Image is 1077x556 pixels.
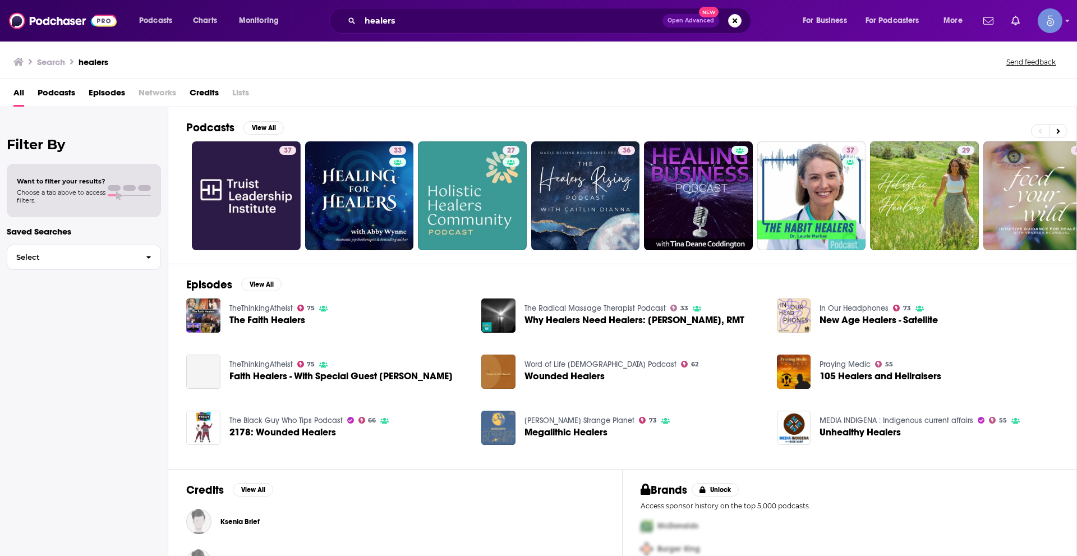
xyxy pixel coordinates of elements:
[186,509,211,534] img: Ksenia Brief
[649,418,657,423] span: 73
[368,418,376,423] span: 66
[37,57,65,67] h3: Search
[186,298,220,333] img: The Faith Healers
[186,355,220,389] a: Faith Healers - With Special Guest James Randi
[641,483,687,497] h2: Brands
[17,189,105,204] span: Choose a tab above to access filters.
[297,361,315,367] a: 75
[870,141,979,250] a: 29
[229,416,343,425] a: The Black Guy Who Tips Podcast
[360,12,662,30] input: Search podcasts, credits, & more...
[139,13,172,29] span: Podcasts
[186,278,232,292] h2: Episodes
[777,355,811,389] img: 105 Healers and Hellraisers
[89,84,125,107] a: Episodes
[820,371,941,381] a: 105 Healers and Hellraisers
[340,8,762,34] div: Search podcasts, credits, & more...
[866,13,919,29] span: For Podcasters
[186,121,234,135] h2: Podcasts
[657,544,700,554] span: Burger King
[190,84,219,107] a: Credits
[220,517,260,526] a: Ksenia Brief
[131,12,187,30] button: open menu
[229,371,453,381] span: Faith Healers - With Special Guest [PERSON_NAME]
[305,141,414,250] a: 33
[229,360,293,369] a: TheThinkingAtheist
[358,417,376,424] a: 66
[418,141,527,250] a: 27
[139,84,176,107] span: Networks
[307,362,315,367] span: 75
[657,521,698,531] span: McDonalds
[1007,11,1024,30] a: Show notifications dropdown
[943,13,963,29] span: More
[389,146,406,155] a: 33
[229,304,293,313] a: TheThinkingAtheist
[284,145,292,157] span: 37
[1038,8,1062,33] img: User Profile
[662,14,719,27] button: Open AdvancedNew
[193,13,217,29] span: Charts
[531,141,640,250] a: 36
[232,84,249,107] span: Lists
[820,428,901,437] a: Unhealthy Healers
[820,315,938,325] a: New Age Healers - Satellite
[636,514,657,537] img: First Pro Logo
[229,315,305,325] span: The Faith Healers
[524,371,605,381] span: Wounded Healers
[989,417,1007,424] a: 55
[524,428,607,437] span: Megalithic Healers
[7,136,161,153] h2: Filter By
[777,298,811,333] a: New Age Healers - Satellite
[893,305,911,311] a: 73
[885,362,893,367] span: 55
[795,12,861,30] button: open menu
[233,483,273,497] button: View All
[186,483,273,497] a: CreditsView All
[936,12,977,30] button: open menu
[186,483,224,497] h2: Credits
[777,411,811,445] a: Unhealthy Healers
[38,84,75,107] a: Podcasts
[239,13,279,29] span: Monitoring
[7,226,161,237] p: Saved Searches
[858,12,936,30] button: open menu
[524,304,666,313] a: The Radical Massage Therapist Podcast
[231,12,293,30] button: open menu
[186,411,220,445] img: 2178: Wounded Healers
[820,416,973,425] a: MEDIA INDIGENA : Indigenous current affairs
[641,502,1058,510] p: Access sponsor history on the top 5,000 podcasts.
[503,146,519,155] a: 27
[229,371,453,381] a: Faith Healers - With Special Guest James Randi
[481,298,516,333] img: Why Healers Need Healers: Krista Dicks, RMT
[958,146,974,155] a: 29
[842,146,859,155] a: 37
[524,315,744,325] a: Why Healers Need Healers: Krista Dicks, RMT
[394,145,402,157] span: 33
[623,145,630,157] span: 36
[699,7,719,17] span: New
[820,360,871,369] a: Praying Medic
[79,57,108,67] h3: healers
[846,145,854,157] span: 37
[680,306,688,311] span: 33
[691,362,698,367] span: 62
[186,12,224,30] a: Charts
[186,278,282,292] a: EpisodesView All
[757,141,866,250] a: 37
[481,355,516,389] a: Wounded Healers
[307,306,315,311] span: 75
[13,84,24,107] a: All
[229,428,336,437] span: 2178: Wounded Healers
[1038,8,1062,33] button: Show profile menu
[692,483,739,497] button: Unlock
[17,177,105,185] span: Want to filter your results?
